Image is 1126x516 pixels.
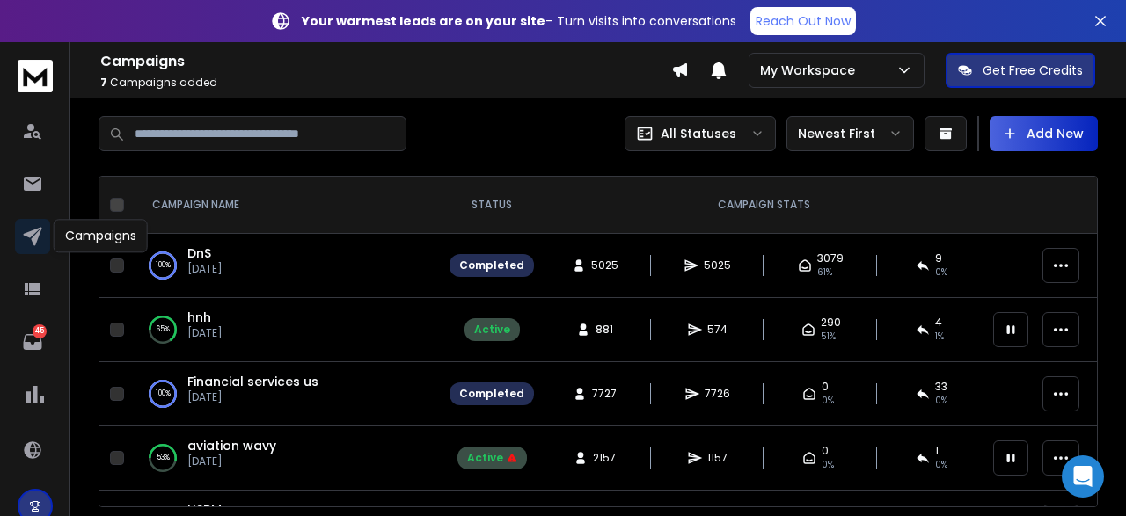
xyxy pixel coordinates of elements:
span: 0 % [935,458,947,472]
span: 7727 [592,387,617,401]
span: 0% [822,394,834,408]
span: 1 [935,444,939,458]
a: aviation wavy [187,437,276,454]
p: Get Free Credits [983,62,1083,79]
div: Completed [459,258,524,273]
span: 2157 [593,451,616,465]
p: 100 % [156,385,171,403]
span: 3079 [817,251,844,265]
th: CAMPAIGN STATS [545,177,983,234]
span: 0 % [935,265,947,280]
p: Campaigns added [100,76,671,90]
span: 5025 [704,258,731,273]
p: 45 [33,324,47,338]
span: 61 % [817,265,832,280]
strong: Your warmest leads are on your site [302,12,545,30]
th: CAMPAIGN NAME [131,177,439,234]
a: Financial services us [187,373,318,390]
img: logo [18,60,53,92]
p: 65 % [157,321,170,338]
span: 1157 [707,451,728,465]
p: [DATE] [187,390,318,404]
span: 51 % [821,330,836,344]
p: [DATE] [187,326,223,340]
span: 33 [935,380,947,394]
p: 100 % [156,257,171,274]
button: Newest First [786,116,914,151]
td: 53%aviation wavy[DATE] [131,426,439,491]
span: 7 [100,75,107,90]
p: Reach Out Now [756,12,851,30]
span: 4 [935,316,942,330]
a: hnh [187,309,211,326]
div: Active [467,451,517,465]
span: 7726 [705,387,730,401]
div: Active [474,323,510,337]
p: All Statuses [661,125,736,142]
span: 1 % [935,330,944,344]
td: 100%Financial services us[DATE] [131,362,439,426]
div: Campaigns [54,219,148,252]
span: 881 [596,323,613,337]
a: Reach Out Now [750,7,856,35]
span: 0 [822,380,829,394]
p: [DATE] [187,262,223,276]
button: Add New [990,116,1098,151]
span: 5025 [591,258,618,273]
div: Open Intercom Messenger [1062,455,1104,498]
p: 53 % [157,449,170,467]
td: 100%DnS[DATE] [131,234,439,298]
span: 9 [935,251,942,265]
h1: Campaigns [100,51,671,72]
span: 290 [821,316,841,330]
span: 0 [822,444,829,458]
p: My Workspace [760,62,862,79]
span: 574 [707,323,728,337]
p: [DATE] [187,454,276,469]
td: 65%hnh[DATE] [131,298,439,362]
span: 0% [822,458,834,472]
p: – Turn visits into conversations [302,12,736,30]
a: DnS [187,244,211,262]
th: STATUS [439,177,545,234]
button: Get Free Credits [946,53,1095,88]
div: Completed [459,387,524,401]
span: 0 % [935,394,947,408]
a: 45 [15,324,50,360]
